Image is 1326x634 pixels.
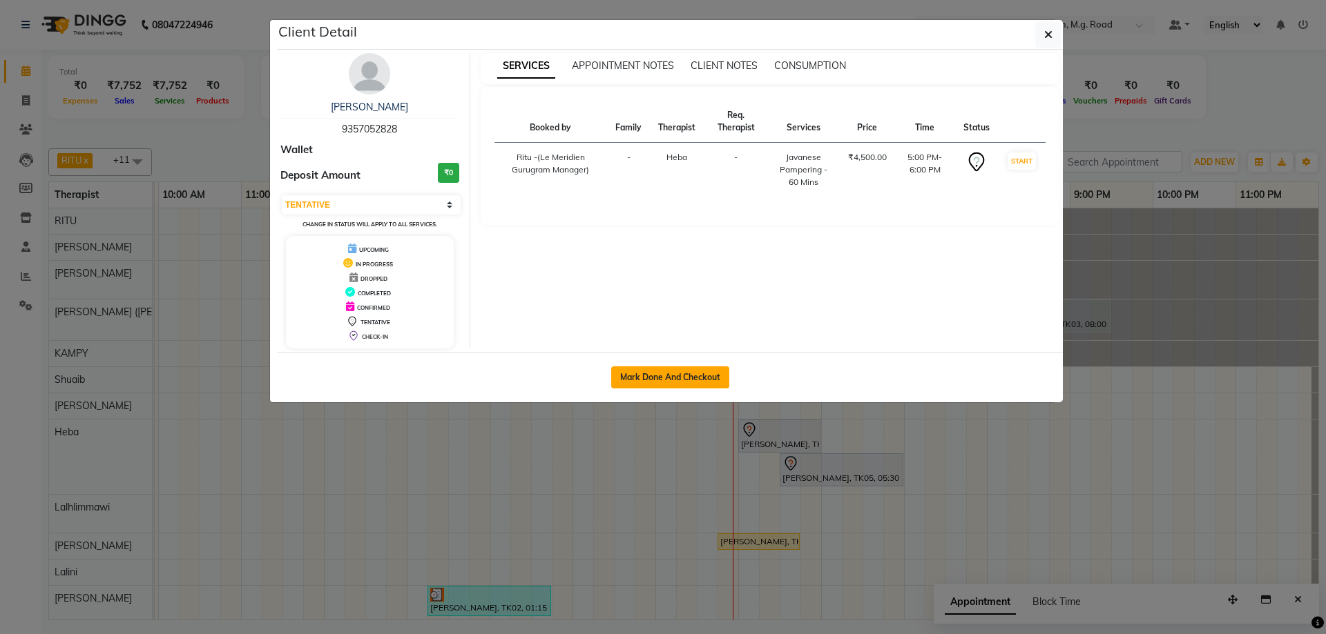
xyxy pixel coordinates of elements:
[840,101,895,143] th: Price
[362,333,388,340] span: CHECK-IN
[611,366,729,388] button: Mark Done And Checkout
[704,101,768,143] th: Req. Therapist
[331,101,408,113] a: [PERSON_NAME]
[494,101,608,143] th: Booked by
[955,101,998,143] th: Status
[774,59,846,72] span: CONSUMPTION
[572,59,674,72] span: APPOINTMENT NOTES
[349,53,390,95] img: avatar
[342,123,397,135] span: 9357052828
[280,168,361,184] span: Deposit Amount
[280,142,313,158] span: Wallet
[704,143,768,197] td: -
[494,143,608,197] td: Ritu -(Le Meridien Gurugram Manager)
[607,143,650,197] td: -
[895,143,955,197] td: 5:00 PM-6:00 PM
[357,304,390,311] span: CONFIRMED
[691,59,758,72] span: CLIENT NOTES
[650,101,704,143] th: Therapist
[607,101,650,143] th: Family
[302,221,437,228] small: Change in status will apply to all services.
[768,101,840,143] th: Services
[848,151,887,164] div: ₹4,500.00
[1008,152,1036,170] button: START
[361,319,390,326] span: TENTATIVE
[278,21,357,42] h5: Client Detail
[359,246,389,253] span: UPCOMING
[361,275,387,282] span: DROPPED
[666,152,687,162] span: Heba
[776,151,832,188] div: Javanese Pampering - 60 Mins
[356,261,393,268] span: IN PROGRESS
[895,101,955,143] th: Time
[358,290,391,297] span: COMPLETED
[438,163,459,183] h3: ₹0
[497,54,555,79] span: SERVICES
